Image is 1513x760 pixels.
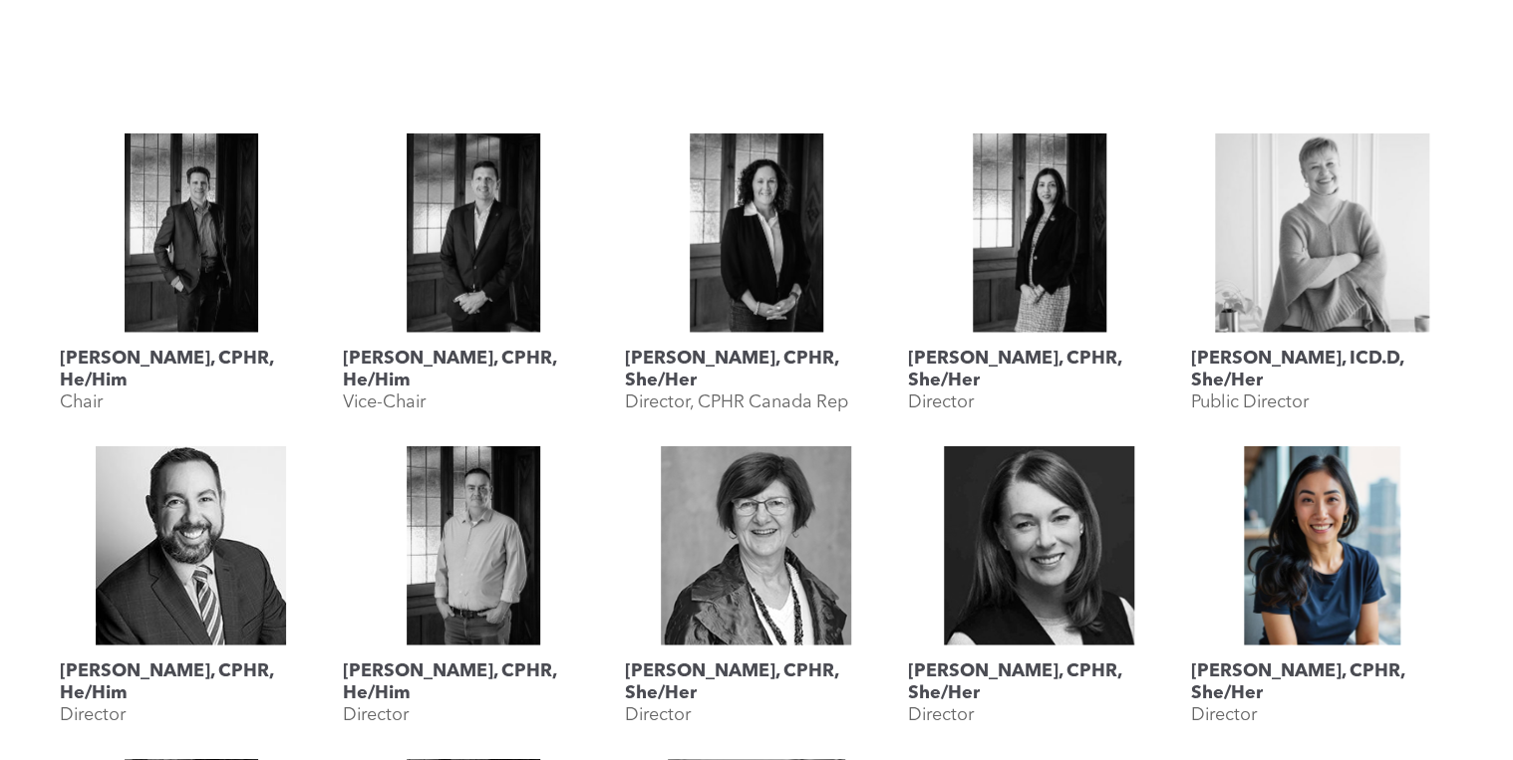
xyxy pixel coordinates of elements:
h3: [PERSON_NAME], CPHR, He/Him [343,348,606,391]
h3: [PERSON_NAME], CPHR, She/Her [625,660,888,704]
h3: [PERSON_NAME], ICD.D, She/Her [1190,348,1453,391]
p: Chair [60,391,103,413]
p: Vice-Chair [343,391,426,413]
p: Director [908,704,974,726]
h3: [PERSON_NAME], CPHR, He/Him [60,348,323,391]
h3: [PERSON_NAME], CPHR, She/Her [908,348,1171,391]
h3: [PERSON_NAME], CPHR, He/Him [343,660,606,704]
p: Director, CPHR Canada Rep [625,391,848,413]
h3: [PERSON_NAME], CPHR, She/Her [1190,660,1453,704]
p: Director [60,704,126,726]
p: Public Director [1190,391,1308,413]
h3: [PERSON_NAME], CPHR, She/Her [625,348,888,391]
p: Director [625,704,691,726]
h3: [PERSON_NAME], CPHR, He/Him [60,660,323,704]
p: Director [343,704,409,726]
h3: [PERSON_NAME], CPHR, She/Her [908,660,1171,704]
p: Director [1190,704,1256,726]
p: Director [908,391,974,413]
